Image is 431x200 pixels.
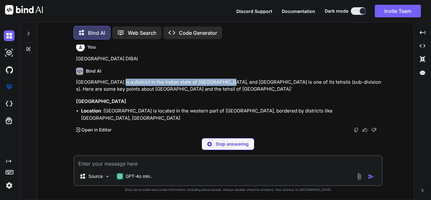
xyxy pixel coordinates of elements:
[87,44,96,50] h6: You
[76,79,381,93] p: [GEOGRAPHIC_DATA] is a district in the Indian state of [GEOGRAPHIC_DATA], and [GEOGRAPHIC_DATA] i...
[4,64,15,75] img: githubDark
[86,68,101,74] h6: Bind AI
[368,173,374,180] img: icon
[76,98,381,105] h3: [GEOGRAPHIC_DATA]
[128,29,156,37] p: Web Search
[4,99,15,109] img: cloudideIcon
[105,174,110,179] img: Pick Models
[354,127,359,132] img: copy
[81,127,111,133] p: Open in Editor
[215,141,249,147] p: Stop answering
[117,173,123,179] img: GPT-4o mini
[4,47,15,58] img: darkAi-studio
[81,108,101,114] strong: Location
[4,82,15,92] img: premium
[81,107,381,122] li: : [GEOGRAPHIC_DATA] is located in the western part of [GEOGRAPHIC_DATA], bordered by districts li...
[5,5,43,15] img: Bind AI
[88,29,105,37] p: Bind AI
[236,8,272,15] button: Discord Support
[126,173,152,179] p: GPT-4o min..
[282,8,315,15] button: Documentation
[282,9,315,14] span: Documentation
[179,29,217,37] p: Code Generator
[4,30,15,41] img: darkChat
[236,9,272,14] span: Discord Support
[363,127,368,132] img: like
[371,127,376,132] img: dislike
[4,180,15,191] img: settings
[356,173,363,180] img: attachment
[325,8,348,14] span: Dark mode
[74,187,383,192] p: Bind can provide inaccurate information, including about people. Always double-check its answers....
[76,55,381,63] p: [GEOGRAPHIC_DATA] DIBAI
[88,173,103,179] p: Source
[375,5,421,17] button: Invite Team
